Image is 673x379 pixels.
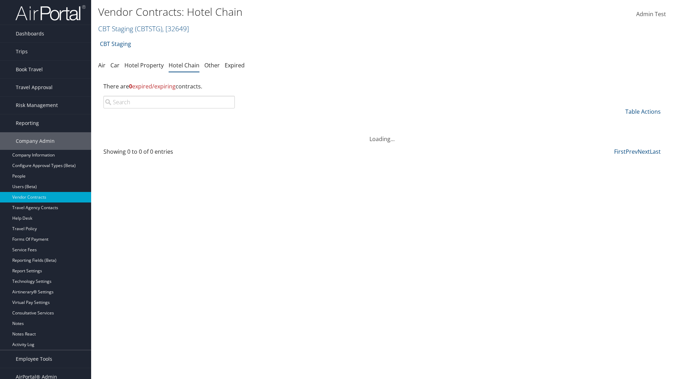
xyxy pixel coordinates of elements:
[225,61,245,69] a: Expired
[636,4,666,25] a: Admin Test
[16,350,52,368] span: Employee Tools
[98,5,477,19] h1: Vendor Contracts: Hotel Chain
[124,61,164,69] a: Hotel Property
[135,24,162,33] span: ( CBTSTG )
[98,77,666,96] div: There are contracts.
[638,148,650,155] a: Next
[129,82,176,90] span: expired/expiring
[98,61,106,69] a: Air
[103,147,235,159] div: Showing 0 to 0 of 0 entries
[162,24,189,33] span: , [ 32649 ]
[129,82,132,90] strong: 0
[16,114,39,132] span: Reporting
[16,43,28,60] span: Trips
[98,24,189,33] a: CBT Staging
[650,148,661,155] a: Last
[110,61,120,69] a: Car
[100,37,131,51] a: CBT Staging
[16,61,43,78] span: Book Travel
[16,25,44,42] span: Dashboards
[16,132,55,150] span: Company Admin
[636,10,666,18] span: Admin Test
[626,148,638,155] a: Prev
[614,148,626,155] a: First
[15,5,86,21] img: airportal-logo.png
[98,126,666,143] div: Loading...
[169,61,199,69] a: Hotel Chain
[16,97,58,114] span: Risk Management
[103,96,235,108] input: Search
[16,79,53,96] span: Travel Approval
[204,61,220,69] a: Other
[625,108,661,115] a: Table Actions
